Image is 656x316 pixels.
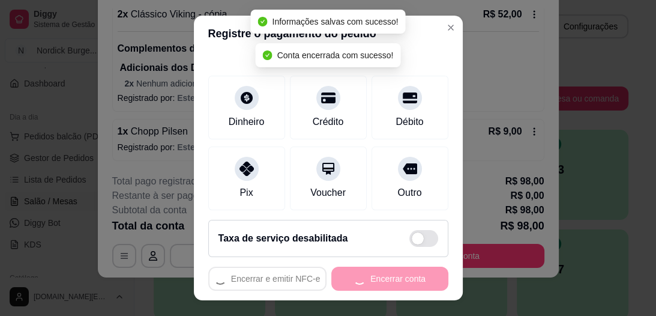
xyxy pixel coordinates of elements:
[272,17,398,26] span: Informações salvas com sucesso!
[310,186,346,200] div: Voucher
[194,16,463,52] header: Registre o pagamento do pedido
[263,50,272,60] span: check-circle
[218,231,348,246] h2: Taxa de serviço desabilitada
[239,186,253,200] div: Pix
[229,115,265,129] div: Dinheiro
[441,18,460,37] button: Close
[396,115,423,129] div: Débito
[313,115,344,129] div: Crédito
[277,50,394,60] span: Conta encerrada com sucesso!
[397,186,421,200] div: Outro
[257,17,267,26] span: check-circle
